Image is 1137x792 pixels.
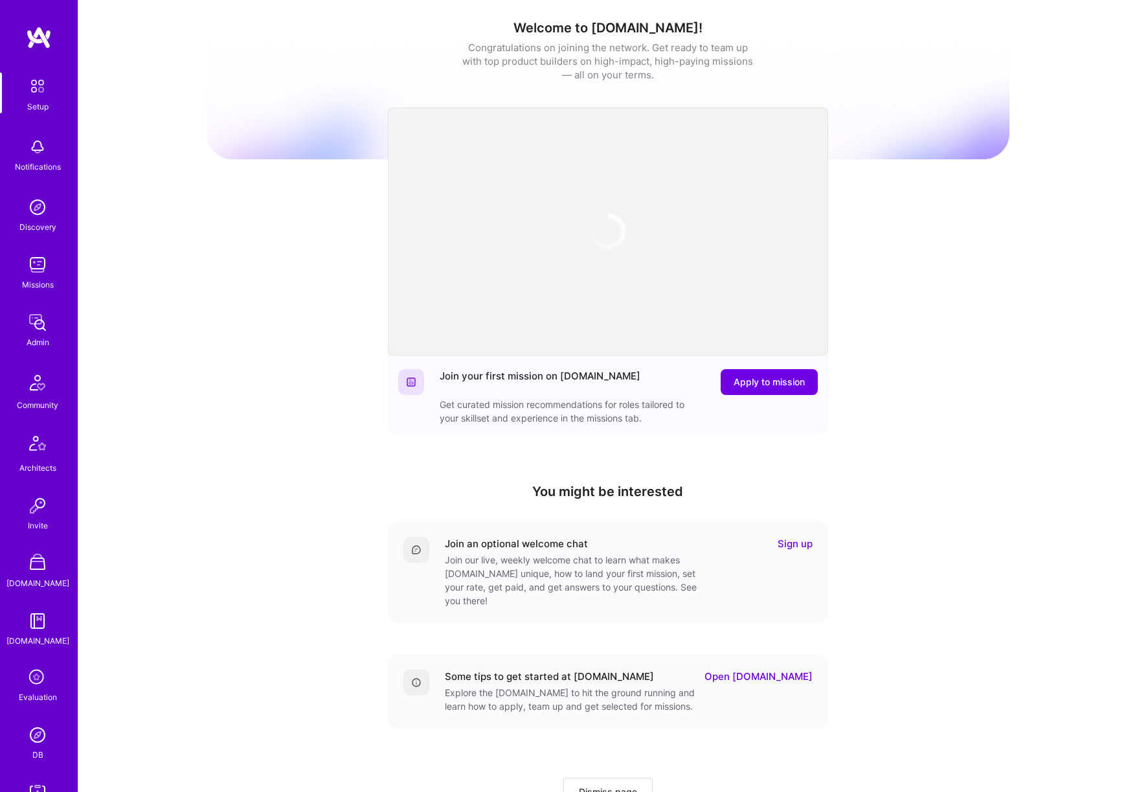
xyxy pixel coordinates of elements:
[27,100,49,113] div: Setup
[32,748,43,762] div: DB
[388,484,828,499] h4: You might be interested
[25,493,51,519] img: Invite
[445,537,588,550] div: Join an optional welcome chat
[587,210,629,253] img: loading
[462,41,754,82] div: Congratulations on joining the network. Get ready to team up with top product builders on high-im...
[207,20,1009,36] h1: Welcome to [DOMAIN_NAME]!
[27,335,49,349] div: Admin
[28,519,48,532] div: Invite
[6,634,69,648] div: [DOMAIN_NAME]
[24,73,51,100] img: setup
[19,690,57,704] div: Evaluation
[440,398,699,425] div: Get curated mission recommendations for roles tailored to your skillset and experience in the mis...
[25,252,51,278] img: teamwork
[15,160,61,174] div: Notifications
[406,377,416,387] img: Website
[440,369,640,395] div: Join your first mission on [DOMAIN_NAME]
[25,550,51,576] img: A Store
[25,134,51,160] img: bell
[445,686,704,713] div: Explore the [DOMAIN_NAME] to hit the ground running and learn how to apply, team up and get selec...
[26,26,52,49] img: logo
[721,369,818,395] button: Apply to mission
[17,398,58,412] div: Community
[19,220,56,234] div: Discovery
[25,722,51,748] img: Admin Search
[25,608,51,634] img: guide book
[445,553,704,607] div: Join our live, weekly welcome chat to learn what makes [DOMAIN_NAME] unique, how to land your fir...
[734,376,805,389] span: Apply to mission
[25,666,50,690] i: icon SelectionTeam
[25,194,51,220] img: discovery
[25,310,51,335] img: admin teamwork
[445,670,654,683] div: Some tips to get started at [DOMAIN_NAME]
[411,677,422,688] img: Details
[19,461,56,475] div: Architects
[22,367,53,398] img: Community
[388,107,828,356] iframe: video
[22,430,53,461] img: Architects
[6,576,69,590] div: [DOMAIN_NAME]
[411,545,422,555] img: Comment
[704,670,813,683] a: Open [DOMAIN_NAME]
[778,537,813,550] a: Sign up
[22,278,54,291] div: Missions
